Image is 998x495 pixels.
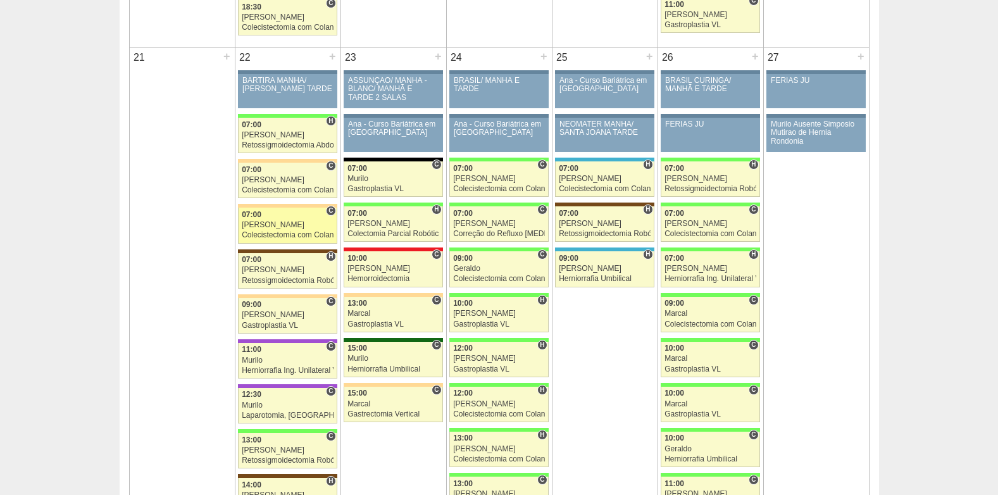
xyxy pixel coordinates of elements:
[453,410,545,418] div: Colecistectomia com Colangiografia VL
[242,322,334,330] div: Gastroplastia VL
[242,311,334,319] div: [PERSON_NAME]
[347,410,439,418] div: Gastrectomia Vertical
[449,114,548,118] div: Key: Aviso
[664,265,756,273] div: [PERSON_NAME]
[559,185,651,193] div: Colecistectomia com Colangiografia VL
[242,77,333,93] div: BARTIRA MANHÃ/ [PERSON_NAME] TARDE
[347,320,439,329] div: Gastroplastia VL
[453,164,473,173] span: 07:00
[344,247,442,251] div: Key: Assunção
[664,445,756,453] div: Geraldo
[238,159,337,163] div: Key: Bartira
[766,114,865,118] div: Key: Aviso
[449,247,548,251] div: Key: Brasil
[347,310,439,318] div: Marcal
[664,209,684,218] span: 07:00
[555,251,654,287] a: H 09:00 [PERSON_NAME] Herniorrafia Umbilical
[242,13,334,22] div: [PERSON_NAME]
[449,428,548,432] div: Key: Brasil
[661,247,759,251] div: Key: Brasil
[326,296,335,306] span: Consultório
[242,176,334,184] div: [PERSON_NAME]
[453,400,545,408] div: [PERSON_NAME]
[453,220,545,228] div: [PERSON_NAME]
[242,120,261,129] span: 07:00
[559,230,651,238] div: Retossigmoidectomia Robótica
[242,456,334,465] div: Retossigmoidectomia Robótica
[664,365,756,373] div: Gastroplastia VL
[749,475,758,485] span: Consultório
[344,206,442,242] a: H 07:00 [PERSON_NAME] Colectomia Parcial Robótica
[344,338,442,342] div: Key: Santa Maria
[344,114,442,118] div: Key: Aviso
[559,220,651,228] div: [PERSON_NAME]
[326,386,335,396] span: Consultório
[658,48,678,67] div: 26
[344,70,442,74] div: Key: Aviso
[453,445,545,453] div: [PERSON_NAME]
[559,265,651,273] div: [PERSON_NAME]
[235,48,255,67] div: 22
[537,295,547,305] span: Hospital
[664,164,684,173] span: 07:00
[344,383,442,387] div: Key: Bartira
[344,203,442,206] div: Key: Brasil
[432,385,441,395] span: Consultório
[449,74,548,108] a: BRASIL/ MANHÃ E TARDE
[664,21,756,29] div: Gastroplastia VL
[238,208,337,243] a: C 07:00 [PERSON_NAME] Colecistectomia com Colangiografia VL
[242,3,261,11] span: 18:30
[749,340,758,350] span: Consultório
[661,118,759,152] a: FERIAS JU
[242,23,334,32] div: Colecistectomia com Colangiografia VL
[664,455,756,463] div: Herniorrafia Umbilical
[326,116,335,126] span: Hospital
[347,220,439,228] div: [PERSON_NAME]
[344,342,442,377] a: C 15:00 Murilo Herniorrafia Umbilical
[242,345,261,354] span: 11:00
[326,431,335,441] span: Consultório
[664,175,756,183] div: [PERSON_NAME]
[432,340,441,350] span: Consultório
[555,206,654,242] a: H 07:00 [PERSON_NAME] Retossigmoidectomia Robótica
[453,354,545,363] div: [PERSON_NAME]
[453,320,545,329] div: Gastroplastia VL
[559,164,578,173] span: 07:00
[539,48,549,65] div: +
[749,430,758,440] span: Consultório
[242,367,334,375] div: Herniorrafia Ing. Unilateral VL
[449,338,548,342] div: Key: Brasil
[432,295,441,305] span: Consultório
[661,206,759,242] a: C 07:00 [PERSON_NAME] Colecistectomia com Colangiografia VL
[453,254,473,263] span: 09:00
[238,70,337,74] div: Key: Aviso
[537,249,547,260] span: Consultório
[643,204,652,215] span: Hospital
[238,114,337,118] div: Key: Brasil
[238,118,337,153] a: H 07:00 [PERSON_NAME] Retossigmoidectomia Abdominal VL
[661,428,759,432] div: Key: Brasil
[242,446,334,454] div: [PERSON_NAME]
[449,293,548,297] div: Key: Brasil
[348,77,439,102] div: ASSUNÇÃO/ MANHÃ -BLANC/ MANHÃ E TARDE 2 SALAS
[664,220,756,228] div: [PERSON_NAME]
[764,48,783,67] div: 27
[449,203,548,206] div: Key: Brasil
[664,275,756,283] div: Herniorrafia Ing. Unilateral VL
[326,206,335,216] span: Consultório
[664,230,756,238] div: Colecistectomia com Colangiografia VL
[661,297,759,332] a: C 09:00 Marcal Colecistectomia com Colangiografia VL
[749,249,758,260] span: Hospital
[453,310,545,318] div: [PERSON_NAME]
[453,185,545,193] div: Colecistectomia com Colangiografia VL
[347,230,439,238] div: Colectomia Parcial Robótica
[453,265,545,273] div: Geraldo
[242,435,261,444] span: 13:00
[344,251,442,287] a: C 10:00 [PERSON_NAME] Hemorroidectomia
[664,354,756,363] div: Marcal
[242,480,261,489] span: 14:00
[238,388,337,423] a: C 12:30 Murilo Laparotomia, [GEOGRAPHIC_DATA], Drenagem, Bridas VL
[664,320,756,329] div: Colecistectomia com Colangiografia VL
[559,275,651,283] div: Herniorrafia Umbilical
[453,175,545,183] div: [PERSON_NAME]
